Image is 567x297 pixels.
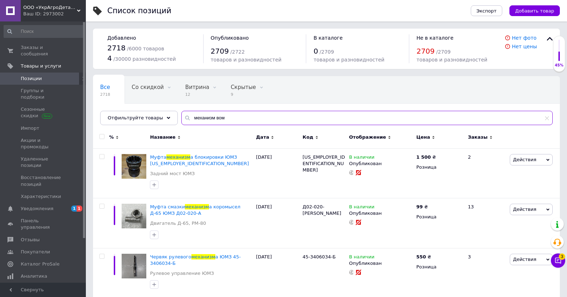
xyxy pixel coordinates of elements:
[185,204,209,209] span: механизм
[211,57,282,63] span: товаров и разновидностей
[150,154,166,160] span: Муфта
[349,154,375,162] span: В наличии
[150,254,240,266] a: Червяк рулевогомеханизма ЮМЗ 45-3406034-Б
[512,35,537,41] a: Нет фото
[513,257,536,262] span: Действия
[21,237,40,243] span: Отзывы
[191,254,215,259] span: механизм
[416,254,431,260] div: ₴
[77,206,82,212] span: 1
[150,154,249,166] a: Муфтамеханизма блокировки ЮМЗ [US_EMPLOYER_IDENTIFICATION_NUMBER]
[132,84,164,90] span: Со скидкой
[551,253,565,268] button: Чат с покупателем3
[416,154,431,160] b: 1 500
[21,273,47,279] span: Аналитика
[231,92,256,97] span: 9
[150,254,191,259] span: Червяк рулевого
[509,5,560,16] button: Добавить товар
[166,154,190,160] span: механизм
[108,115,163,120] span: Отфильтруйте товары
[4,25,84,38] input: Поиск
[416,214,462,220] div: Розница
[21,218,66,231] span: Панель управления
[122,154,146,179] img: Муфта механизма блокировки ЮМЗ 36-2409015
[21,137,66,150] span: Акции и промокоды
[181,111,553,125] input: Поиск по названию позиции, артикулу и поисковым запросам
[185,92,209,97] span: 12
[416,47,435,55] span: 2709
[512,44,537,49] a: Нет цены
[464,198,508,248] div: 13
[231,84,256,90] span: Скрытые
[150,220,206,227] a: Двигатель Д-65, РМ-80
[21,174,66,187] span: Восстановление позиций
[211,35,249,41] span: Опубликовано
[303,204,341,216] span: Д02-020-[PERSON_NAME]
[122,254,146,278] img: Червяк рулевого механизма ЮМЗ 45-3406034-Б
[21,125,39,132] span: Импорт
[303,134,313,140] span: Код
[21,193,61,200] span: Характеристики
[349,210,413,217] div: Опубликован
[313,47,318,55] span: 0
[349,254,375,262] span: В наличии
[254,198,301,248] div: [DATE]
[150,170,195,177] a: Задний мост ЮМЗ
[211,47,229,55] span: 2709
[313,57,384,63] span: товаров и разновидностей
[553,63,565,68] div: 45%
[100,92,110,97] span: 2718
[107,7,171,15] div: Список позиций
[515,8,554,14] span: Добавить товар
[71,206,77,212] span: 1
[349,134,386,140] span: Отображение
[150,254,240,266] span: а ЮМЗ 45-3406034-Б
[127,46,164,51] span: / 6000 товаров
[100,111,149,118] span: Опубликованные
[21,261,59,267] span: Каталог ProSale
[109,134,114,140] span: %
[23,11,86,17] div: Ваш ID: 2973002
[21,249,50,255] span: Покупатели
[476,8,497,14] span: Экспорт
[416,204,423,209] b: 99
[107,44,126,52] span: 2718
[416,154,436,160] div: ₴
[313,35,342,41] span: В каталоге
[21,44,66,57] span: Заказы и сообщения
[254,148,301,198] div: [DATE]
[21,75,42,82] span: Позиции
[559,253,565,259] span: 3
[349,160,413,167] div: Опубликован
[150,270,214,277] a: Рулевое управление ЮМЗ
[150,134,175,140] span: Название
[416,254,426,259] b: 550
[256,134,269,140] span: Дата
[230,49,245,55] span: / 2722
[113,56,176,62] span: / 30000 разновидностей
[21,156,66,169] span: Удаленные позиции
[303,254,336,259] span: 45-3406034-Б
[150,204,240,216] a: Муфта смазкимеханизма коромысел Д-65 ЮМЗ Д02-020-А
[416,57,487,63] span: товаров и разновидностей
[349,260,413,267] div: Опубликован
[416,134,430,140] span: Цена
[436,49,450,55] span: / 2709
[513,207,536,212] span: Действия
[416,264,462,270] div: Розница
[100,84,110,90] span: Все
[464,148,508,198] div: 2
[21,63,61,69] span: Товары и услуги
[416,35,454,41] span: Не в каталоге
[122,204,146,228] img: Муфта смазки механизма коромысел Д-65 ЮМЗ Д02-020-А
[468,134,488,140] span: Заказы
[21,106,66,119] span: Сезонные скидки
[150,204,185,209] span: Муфта смазки
[349,204,375,212] span: В наличии
[107,35,136,41] span: Добавлено
[471,5,502,16] button: Экспорт
[303,154,345,173] span: [US_EMPLOYER_IDENTIFICATION_NUMBER]
[513,157,536,162] span: Действия
[150,154,249,166] span: а блокировки ЮМЗ [US_EMPLOYER_IDENTIFICATION_NUMBER]
[185,84,209,90] span: Витрина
